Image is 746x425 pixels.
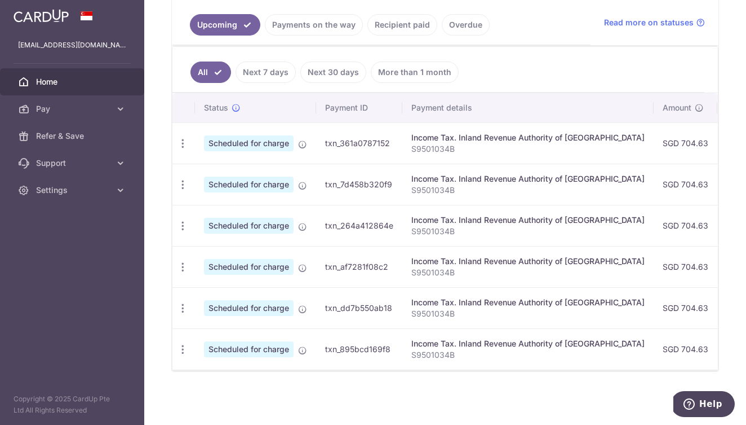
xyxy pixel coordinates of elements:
span: Scheduled for charge [204,341,294,357]
a: Recipient paid [367,14,437,36]
a: Read more on statuses [604,17,705,28]
td: txn_7d458b320f9 [316,164,402,205]
a: Overdue [442,14,490,36]
a: Payments on the way [265,14,363,36]
div: Income Tax. Inland Revenue Authority of [GEOGRAPHIC_DATA] [411,173,645,185]
span: Scheduled for charge [204,300,294,316]
span: Read more on statuses [604,17,694,28]
div: Income Tax. Inland Revenue Authority of [GEOGRAPHIC_DATA] [411,256,645,267]
td: SGD 704.63 [654,122,717,164]
span: Pay [36,103,110,115]
th: Payment ID [316,93,402,122]
span: Scheduled for charge [204,177,294,192]
span: Settings [36,185,110,196]
span: Status [204,102,228,113]
td: txn_895bcd169f8 [316,328,402,370]
p: S9501034B [411,185,645,196]
span: Amount [663,102,691,113]
td: SGD 704.63 [654,164,717,205]
p: S9501034B [411,349,645,361]
p: S9501034B [411,226,645,237]
span: Support [36,157,110,169]
span: Refer & Save [36,130,110,142]
p: S9501034B [411,143,645,155]
p: S9501034B [411,308,645,319]
td: SGD 704.63 [654,287,717,328]
p: [EMAIL_ADDRESS][DOMAIN_NAME] [18,40,126,51]
a: Upcoming [190,14,260,36]
a: All [190,62,231,83]
a: Next 7 days [236,62,296,83]
td: SGD 704.63 [654,328,717,370]
td: SGD 704.63 [654,205,717,246]
div: Income Tax. Inland Revenue Authority of [GEOGRAPHIC_DATA] [411,132,645,143]
span: Scheduled for charge [204,135,294,151]
div: Income Tax. Inland Revenue Authority of [GEOGRAPHIC_DATA] [411,297,645,308]
td: txn_264a412864e [316,205,402,246]
td: SGD 704.63 [654,246,717,287]
a: More than 1 month [371,62,459,83]
span: Scheduled for charge [204,218,294,234]
td: txn_361a0787152 [316,122,402,164]
th: Payment details [402,93,654,122]
span: Home [36,76,110,87]
div: Income Tax. Inland Revenue Authority of [GEOGRAPHIC_DATA] [411,338,645,349]
a: Next 30 days [300,62,366,83]
td: txn_af7281f08c2 [316,246,402,287]
td: txn_dd7b550ab18 [316,287,402,328]
p: S9501034B [411,267,645,278]
span: Scheduled for charge [204,259,294,275]
iframe: Opens a widget where you can find more information [673,391,735,419]
div: Income Tax. Inland Revenue Authority of [GEOGRAPHIC_DATA] [411,214,645,226]
img: CardUp [14,9,69,23]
